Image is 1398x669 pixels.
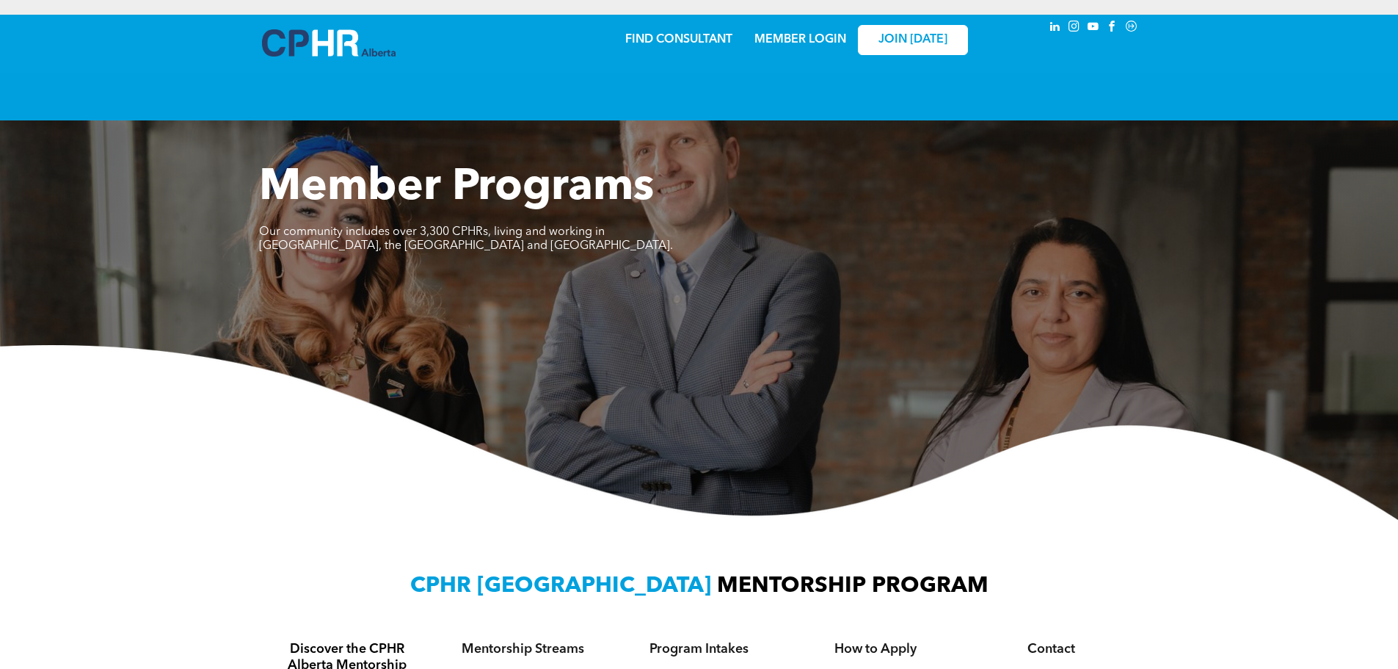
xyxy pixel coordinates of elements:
span: MENTORSHIP PROGRAM [717,575,989,597]
a: youtube [1085,18,1102,38]
a: FIND CONSULTANT [625,34,732,46]
img: A blue and white logo for cp alberta [262,29,396,57]
a: JOIN [DATE] [858,25,968,55]
h4: Mentorship Streams [448,641,598,657]
h4: Program Intakes [625,641,774,657]
a: instagram [1066,18,1082,38]
span: Member Programs [259,166,654,210]
span: Our community includes over 3,300 CPHRs, living and working in [GEOGRAPHIC_DATA], the [GEOGRAPHIC... [259,226,673,252]
span: JOIN [DATE] [878,33,947,47]
a: facebook [1104,18,1121,38]
h4: Contact [977,641,1126,657]
span: CPHR [GEOGRAPHIC_DATA] [410,575,711,597]
a: MEMBER LOGIN [754,34,846,46]
a: Social network [1124,18,1140,38]
a: linkedin [1047,18,1063,38]
h4: How to Apply [801,641,950,657]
